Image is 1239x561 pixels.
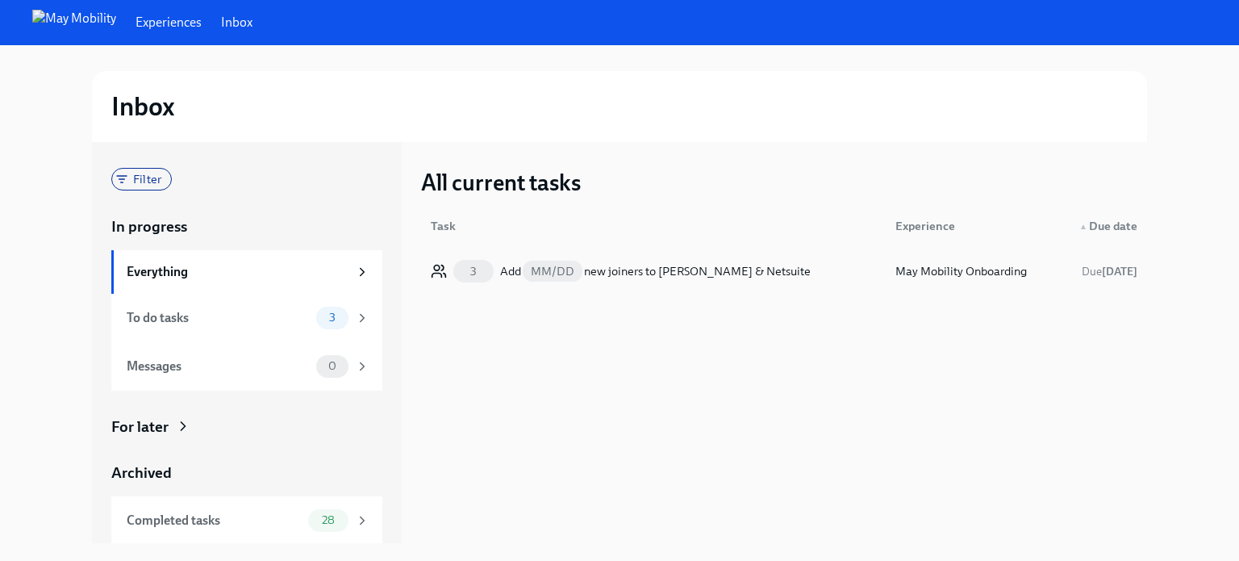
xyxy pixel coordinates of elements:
[319,312,345,324] span: 3
[32,10,116,36] img: May Mobility
[421,168,581,197] h3: All current tasks
[889,216,1047,236] div: Experience
[111,168,172,190] div: Filter
[424,216,882,236] div: Task
[1102,265,1137,278] strong: [DATE]
[523,261,582,282] span: MM/DD
[111,417,382,437] a: For later
[312,514,344,526] span: 28
[1047,210,1144,242] div: ▲Due date
[127,512,302,530] div: Completed tasks
[111,463,382,484] a: Archived
[111,216,382,237] a: In progress
[424,210,882,242] div: Task
[1082,265,1137,278] span: Due
[127,309,310,327] div: To do tasks
[136,14,202,31] a: Experiences
[319,360,346,372] span: 0
[111,417,169,437] div: For later
[460,266,486,278] span: 3
[895,262,1041,281] div: May Mobility Onboarding
[111,90,175,123] h2: Inbox
[111,496,382,545] a: Completed tasks28
[1047,216,1144,236] div: Due date
[500,262,811,281] div: Add new joiners to [PERSON_NAME] & Netsuite
[421,249,1147,294] a: 3AddMM/DDnew joiners to [PERSON_NAME] & NetsuiteMay Mobility OnboardingDue[DATE]
[123,174,171,186] span: Filter
[221,14,252,31] a: Inbox
[111,342,382,391] a: Messages0
[111,294,382,342] a: To do tasks3
[1082,265,1137,278] span: October 11th, 2025 09:00
[1079,223,1087,231] span: ▲
[127,263,348,281] div: Everything
[127,358,310,375] div: Messages
[111,250,382,294] a: Everything
[882,210,1047,242] div: Experience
